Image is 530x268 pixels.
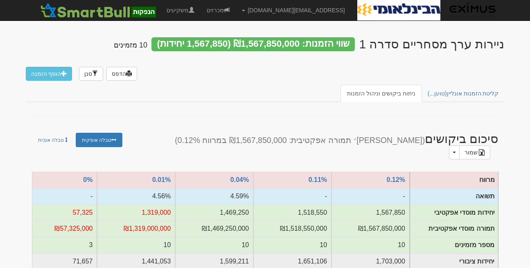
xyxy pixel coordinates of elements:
[253,188,332,204] td: תשואה
[309,176,327,183] a: 0.11%
[38,2,158,18] img: SmartBull Logo
[76,133,122,147] a: טבלה אופקית
[410,188,498,204] td: תשואה
[410,204,498,221] td: יחידות מוסדי אפקטיבי
[410,172,498,188] td: מרווח
[253,237,332,253] td: מספר מזמינים
[387,176,405,183] a: 0.12%
[230,176,249,183] a: 0.04%
[253,220,332,237] td: תמורה אפקטיבית
[97,204,175,221] td: יחידות אפקטיבי
[253,204,332,221] td: יחידות אפקטיבי
[145,132,505,159] h2: סיכום ביקושים
[478,149,485,156] img: excel-file-black.png
[175,136,425,145] small: ([PERSON_NAME]׳ תמורה אפקטיבית: ₪1,567,850,000 במרווח 0.12%)
[32,204,97,221] td: יחידות אפקטיבי
[359,37,504,51] div: הבינלאומי הראשון הנפקות בע"מ - ניירות ערך מסחריים (סדרה 1) - הנפקה לציבור
[32,133,75,147] a: טבלה אנכית
[410,221,498,237] td: תמורה מוסדי אפקטיבית
[97,237,175,253] td: מספר מזמינים
[26,67,72,81] a: הוסף הזמנה
[151,37,355,51] div: שווי הזמנות: ₪1,567,850,000 (1,567,850 יחידות)
[152,176,171,183] a: 0.01%
[32,237,97,253] td: מספר מזמינים
[106,67,137,81] a: הדפס
[97,188,175,204] td: תשואה
[428,90,447,97] span: (טוען...)
[97,220,175,237] td: תמורה אפקטיבית
[332,204,410,221] td: יחידות אפקטיבי
[175,204,253,221] td: יחידות אפקטיבי
[175,237,253,253] td: מספר מזמינים
[332,220,410,237] td: תמורה אפקטיבית
[459,145,490,159] a: שמור
[83,176,92,183] a: 0%
[341,85,422,102] a: ניתוח ביקושים וניהול הזמנות
[410,237,498,254] td: מספר מזמינים
[32,188,97,204] td: תשואה
[175,188,253,204] td: תשואה
[421,85,505,102] a: קליטת הזמנות אונליין(טוען...)
[32,220,97,237] td: תמורה אפקטיבית
[332,188,410,204] td: תשואה
[332,237,410,253] td: מספר מזמינים
[79,67,103,81] a: סנן
[114,41,147,50] h4: 10 מזמינים
[175,220,253,237] td: תמורה אפקטיבית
